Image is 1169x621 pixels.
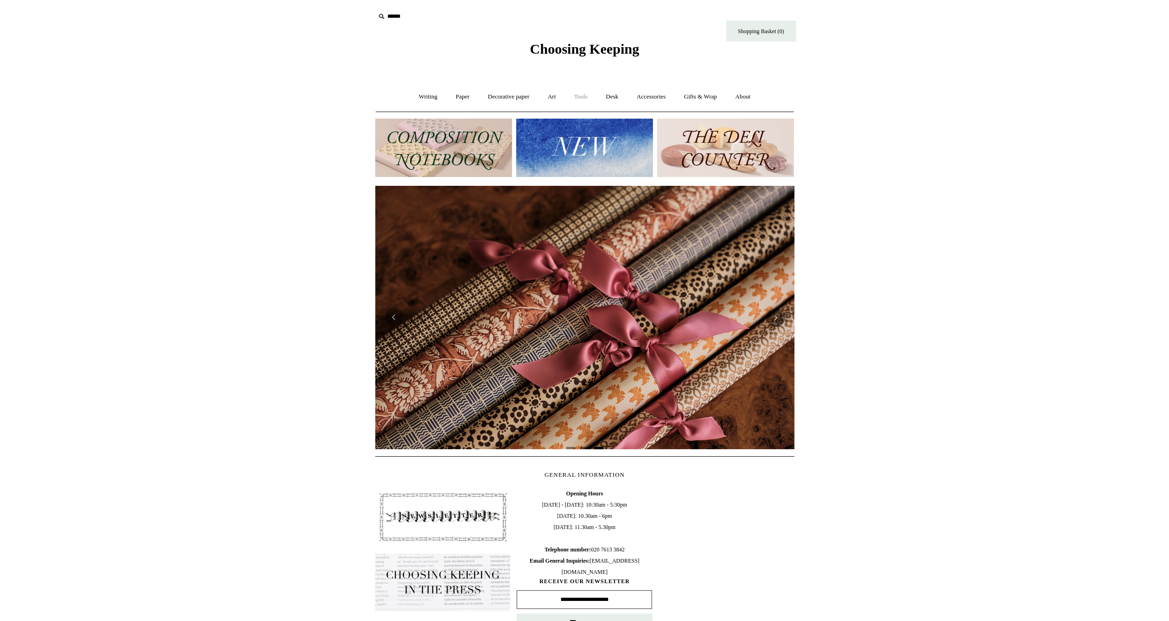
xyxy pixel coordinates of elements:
[545,471,625,478] span: GENERAL INFORMATION
[375,119,512,177] img: 202302 Composition ledgers.jpg__PID:69722ee6-fa44-49dd-a067-31375e5d54ec
[766,308,785,327] button: Next
[594,447,603,449] button: Page 3
[385,308,403,327] button: Previous
[530,49,639,55] a: Choosing Keeping
[375,554,511,612] img: pf-635a2b01-aa89-4342-bbcd-4371b60f588c--In-the-press-Button_1200x.jpg
[675,85,725,109] a: Gifts & Wrap
[530,557,639,575] span: [EMAIL_ADDRESS][DOMAIN_NAME]
[517,488,652,578] span: [DATE] - [DATE]: 10:30am - 5:30pm [DATE]: 10.30am - 6pm [DATE]: 11.30am - 5.30pm 020 7613 3842
[375,186,794,449] img: Early Bird
[566,447,575,449] button: Page 1
[657,119,794,177] img: The Deli Counter
[545,546,591,553] b: Telephone number
[539,85,564,109] a: Art
[566,85,596,109] a: Tools
[375,488,511,546] img: pf-4db91bb9--1305-Newsletter-Button_1200x.jpg
[516,119,653,177] img: New.jpg__PID:f73bdf93-380a-4a35-bcfe-7823039498e1
[479,85,538,109] a: Decorative paper
[447,85,478,109] a: Paper
[530,557,590,564] b: Email General Inquiries:
[727,85,759,109] a: About
[589,546,591,553] b: :
[517,578,652,586] span: RECEIVE OUR NEWSLETTER
[597,85,627,109] a: Desk
[530,41,639,56] span: Choosing Keeping
[628,85,674,109] a: Accessories
[580,447,589,449] button: Page 2
[566,490,603,497] b: Opening Hours
[726,21,796,42] a: Shopping Basket (0)
[410,85,446,109] a: Writing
